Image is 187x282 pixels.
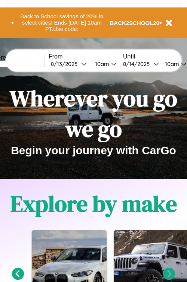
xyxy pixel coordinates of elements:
div: 8 / 14 / 2025 [123,60,153,67]
button: 8/13/2025 [49,60,89,68]
button: 10am [89,60,119,68]
label: From [49,53,119,60]
div: 10am [91,60,111,67]
div: 10am [161,60,181,67]
h1: Explore by make [10,188,177,219]
b: BACK2SCHOOL20 [110,20,160,26]
div: 8 / 13 / 2025 [51,60,81,67]
button: Back to School savings of 20% in select cities! Ends [DATE] 10am PT.Use code: [14,11,110,34]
